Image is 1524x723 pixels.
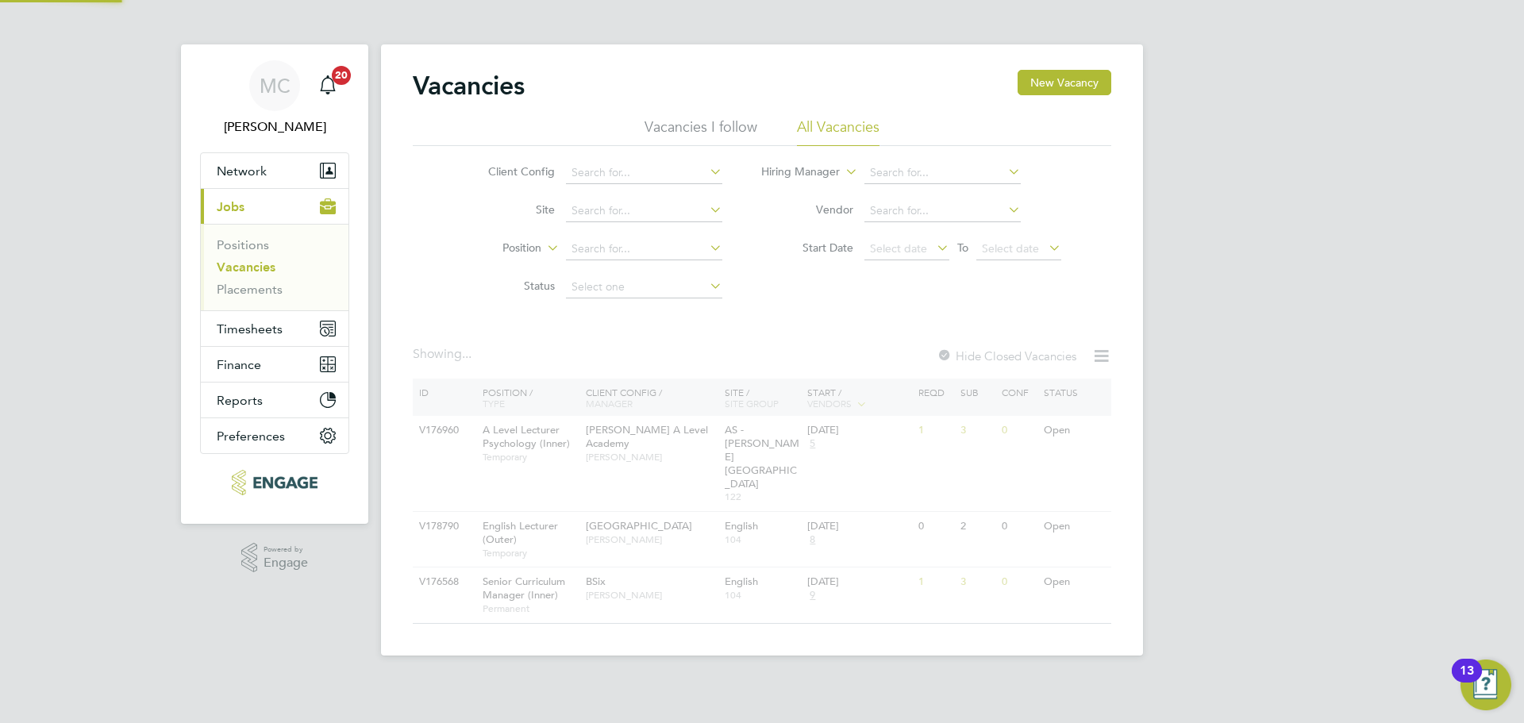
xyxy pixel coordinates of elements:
div: Showing [413,346,475,363]
li: All Vacancies [797,117,879,146]
input: Search for... [864,200,1021,222]
input: Search for... [566,200,722,222]
button: Network [201,153,348,188]
div: Jobs [201,224,348,310]
li: Vacancies I follow [645,117,757,146]
input: Search for... [566,238,722,260]
span: Network [217,163,267,179]
label: Site [464,202,555,217]
a: Powered byEngage [241,543,309,573]
div: 13 [1460,671,1474,691]
a: 20 [312,60,344,111]
span: Preferences [217,429,285,444]
input: Search for... [864,162,1021,184]
a: Go to home page [200,470,349,495]
span: Powered by [264,543,308,556]
label: Hiring Manager [749,164,840,180]
span: Select date [982,241,1039,256]
a: Placements [217,282,283,297]
label: Hide Closed Vacancies [937,348,1076,363]
span: To [952,237,973,258]
span: Reports [217,393,263,408]
span: Jobs [217,199,244,214]
button: New Vacancy [1018,70,1111,95]
span: Finance [217,357,261,372]
button: Preferences [201,418,348,453]
label: Start Date [762,240,853,255]
a: MC[PERSON_NAME] [200,60,349,137]
input: Search for... [566,162,722,184]
label: Status [464,279,555,293]
button: Reports [201,383,348,417]
h2: Vacancies [413,70,525,102]
label: Position [450,240,541,256]
label: Client Config [464,164,555,179]
span: MC [260,75,291,96]
span: 20 [332,66,351,85]
span: Timesheets [217,321,283,337]
nav: Main navigation [181,44,368,524]
span: Select date [870,241,927,256]
button: Finance [201,347,348,382]
span: Mark Carter [200,117,349,137]
span: Engage [264,556,308,570]
button: Timesheets [201,311,348,346]
a: Positions [217,237,269,252]
label: Vendor [762,202,853,217]
button: Open Resource Center, 13 new notifications [1460,660,1511,710]
a: Vacancies [217,260,275,275]
span: ... [462,346,471,362]
img: xede-logo-retina.png [232,470,317,495]
input: Select one [566,276,722,298]
button: Jobs [201,189,348,224]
